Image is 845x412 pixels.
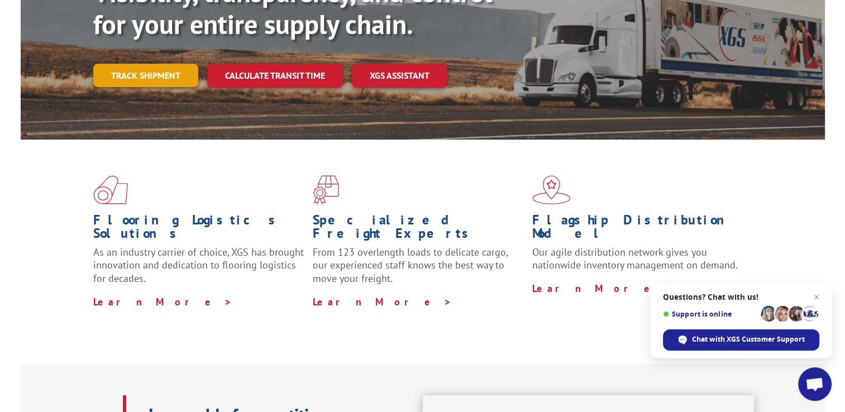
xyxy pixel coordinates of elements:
a: Track shipment [93,64,198,87]
span: Support is online [663,310,757,318]
span: As an industry carrier of choice, XGS has brought innovation and dedication to flooring logistics... [93,246,304,285]
span: Chat with XGS Customer Support [692,334,805,344]
span: Our agile distribution network gives you nationwide inventory management on demand. [532,246,738,272]
a: Learn More > [313,295,452,308]
img: xgs-icon-focused-on-flooring-red [313,175,339,204]
h1: Flagship Distribution Model [532,213,743,246]
h1: Specialized Freight Experts [313,213,524,246]
a: Open chat [798,367,832,401]
a: Calculate transit time [207,64,343,88]
h1: Flooring Logistics Solutions [93,213,304,246]
a: Learn More > [93,295,232,308]
a: Learn More > [532,282,671,295]
img: xgs-icon-flagship-distribution-model-red [532,175,571,204]
p: From 123 overlength loads to delicate cargo, our experienced staff knows the best way to move you... [313,246,524,295]
span: Chat with XGS Customer Support [663,329,819,351]
span: Questions? Chat with us! [663,293,819,301]
a: XGS ASSISTANT [352,64,447,88]
img: xgs-icon-total-supply-chain-intelligence-red [93,175,128,204]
